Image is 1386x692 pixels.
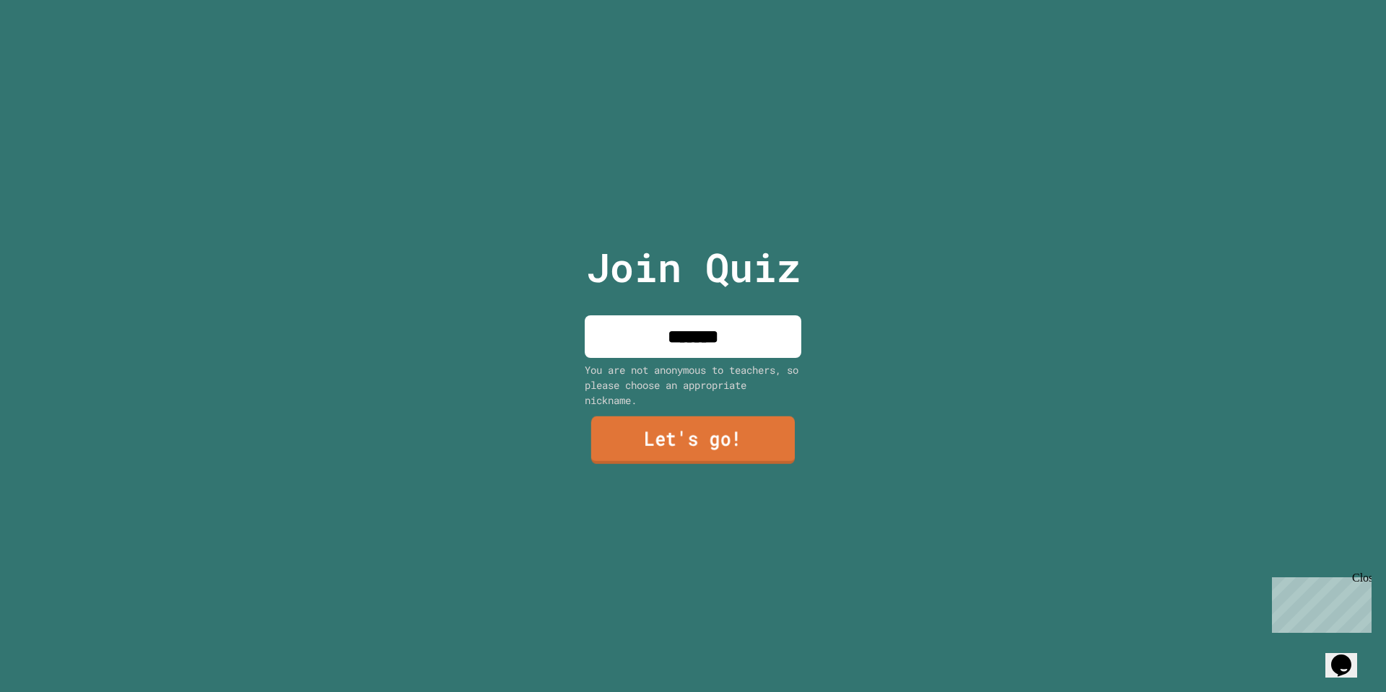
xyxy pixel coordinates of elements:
[1266,571,1372,633] iframe: chat widget
[586,237,801,297] p: Join Quiz
[6,6,100,92] div: Chat with us now!Close
[585,362,801,408] div: You are not anonymous to teachers, so please choose an appropriate nickname.
[591,416,795,464] a: Let's go!
[1325,634,1372,678] iframe: chat widget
